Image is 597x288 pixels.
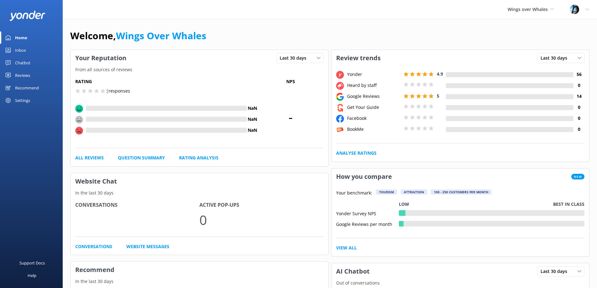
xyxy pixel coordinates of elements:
[71,278,328,285] p: In the last 30 days
[331,168,397,185] h3: How you compare
[199,209,324,230] p: 0
[336,221,399,227] div: Google Reviews per month
[179,154,219,161] a: Rating Analysis
[15,56,30,69] div: Chatbot
[573,126,584,133] h4: 0
[19,257,45,269] div: Support Docs
[553,201,584,208] p: Best in class
[116,29,206,42] a: Wings Over Whales
[15,94,30,107] div: Settings
[15,82,39,94] div: Recommend
[346,104,402,111] div: Get Your Guide
[573,71,584,78] h4: 56
[399,201,409,208] p: Low
[573,115,584,122] h4: 0
[570,5,579,14] img: 145-1635463833.jpg
[126,243,169,250] a: Website Messages
[247,105,258,112] h4: NaN
[336,244,357,251] a: View All
[9,11,45,21] img: yonder-white-logo.png
[376,189,397,195] div: Tourism
[247,127,258,134] h4: NaN
[331,263,374,280] h3: AI Chatbot
[118,154,165,161] a: Question Summary
[346,82,402,89] div: Heard by staff
[331,50,385,66] h3: Review trends
[541,55,571,61] span: Last 30 days
[571,174,584,179] span: New
[106,88,130,94] p: | responses
[346,126,402,133] div: BookMe
[508,6,548,12] span: Wings over Whales
[70,28,206,43] h1: Welcome,
[28,269,36,282] div: Help
[258,78,324,85] p: NPS
[199,201,324,209] h4: Active Pop-ups
[71,50,131,66] h3: Your Reputation
[336,189,372,197] p: Your benchmark:
[280,55,310,61] span: Last 30 days
[541,268,571,275] span: Last 30 days
[75,201,199,209] h4: Conversations
[75,243,112,250] a: Conversations
[71,189,328,196] p: In the last 30 days
[346,115,402,122] div: Facebook
[75,78,258,85] h5: Rating
[573,104,584,111] h4: 0
[431,189,492,195] div: 100 - 250 customers per month
[71,262,328,278] h3: Recommend
[258,109,324,125] span: -
[71,173,328,189] h3: Website Chat
[15,69,30,82] div: Reviews
[346,93,402,100] div: Google Reviews
[15,31,27,44] div: Home
[336,210,399,216] div: Yonder Survey NPS
[336,150,377,157] a: Analyse Ratings
[573,82,584,89] h4: 0
[437,93,439,99] span: 5
[401,189,427,195] div: Attraction
[75,154,104,161] a: All Reviews
[573,93,584,100] h4: 14
[437,71,443,77] span: 4.9
[346,71,402,78] div: Yonder
[71,66,328,73] p: From all sources of reviews
[247,116,258,123] h4: NaN
[331,280,589,286] p: Out of conversations
[15,44,26,56] div: Inbox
